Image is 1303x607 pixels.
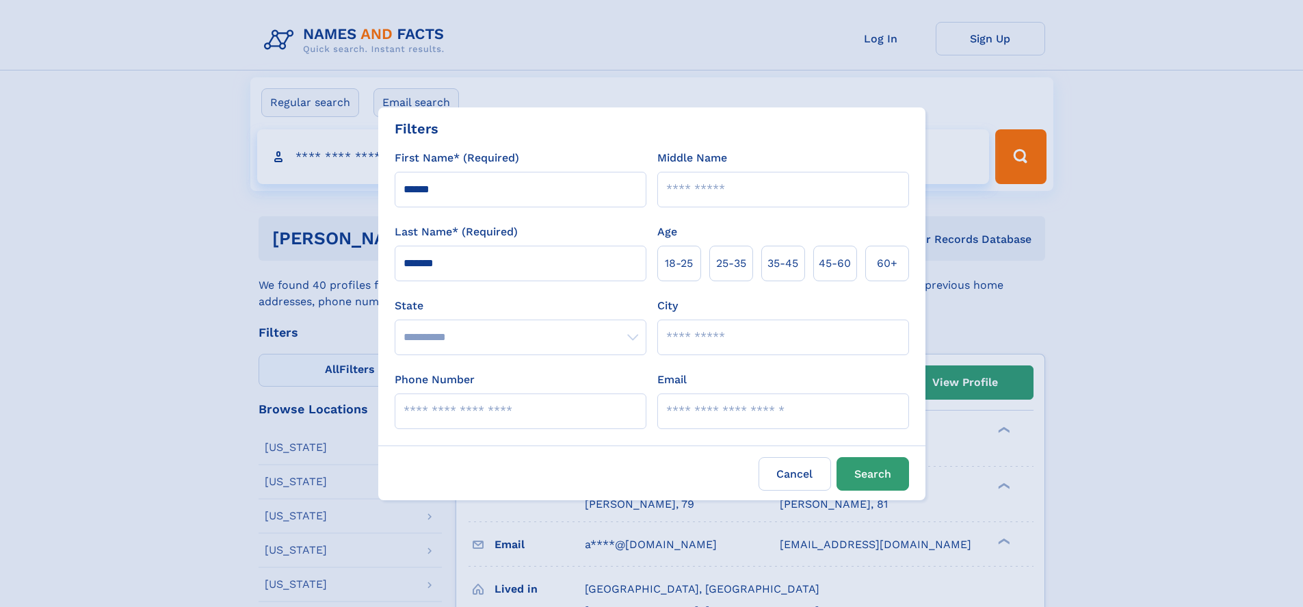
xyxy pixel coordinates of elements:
[767,255,798,272] span: 35‑45
[877,255,897,272] span: 60+
[657,372,687,388] label: Email
[395,118,438,139] div: Filters
[395,372,475,388] label: Phone Number
[395,298,646,314] label: State
[819,255,851,272] span: 45‑60
[837,457,909,491] button: Search
[716,255,746,272] span: 25‑35
[759,457,831,491] label: Cancel
[657,224,677,240] label: Age
[395,150,519,166] label: First Name* (Required)
[395,224,518,240] label: Last Name* (Required)
[657,150,727,166] label: Middle Name
[657,298,678,314] label: City
[665,255,693,272] span: 18‑25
